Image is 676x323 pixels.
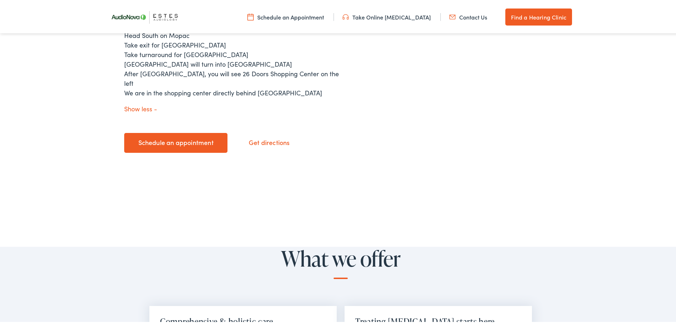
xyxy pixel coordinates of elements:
img: utility icon [449,12,456,20]
a: Schedule an appointment [124,132,227,151]
button: Show less [124,104,157,111]
h2: What we offer [145,245,536,278]
img: utility icon [247,12,254,20]
a: Schedule an Appointment [247,12,324,20]
a: Contact Us [449,12,487,20]
img: utility icon [342,12,349,20]
p: Head South on Mopac Take exit for [GEOGRAPHIC_DATA] Take turnaround for [GEOGRAPHIC_DATA] [GEOGRA... [124,20,341,96]
a: Find a Hearing Clinic [505,7,572,24]
a: Take Online [MEDICAL_DATA] [342,12,431,20]
a: Get directions [235,132,304,151]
